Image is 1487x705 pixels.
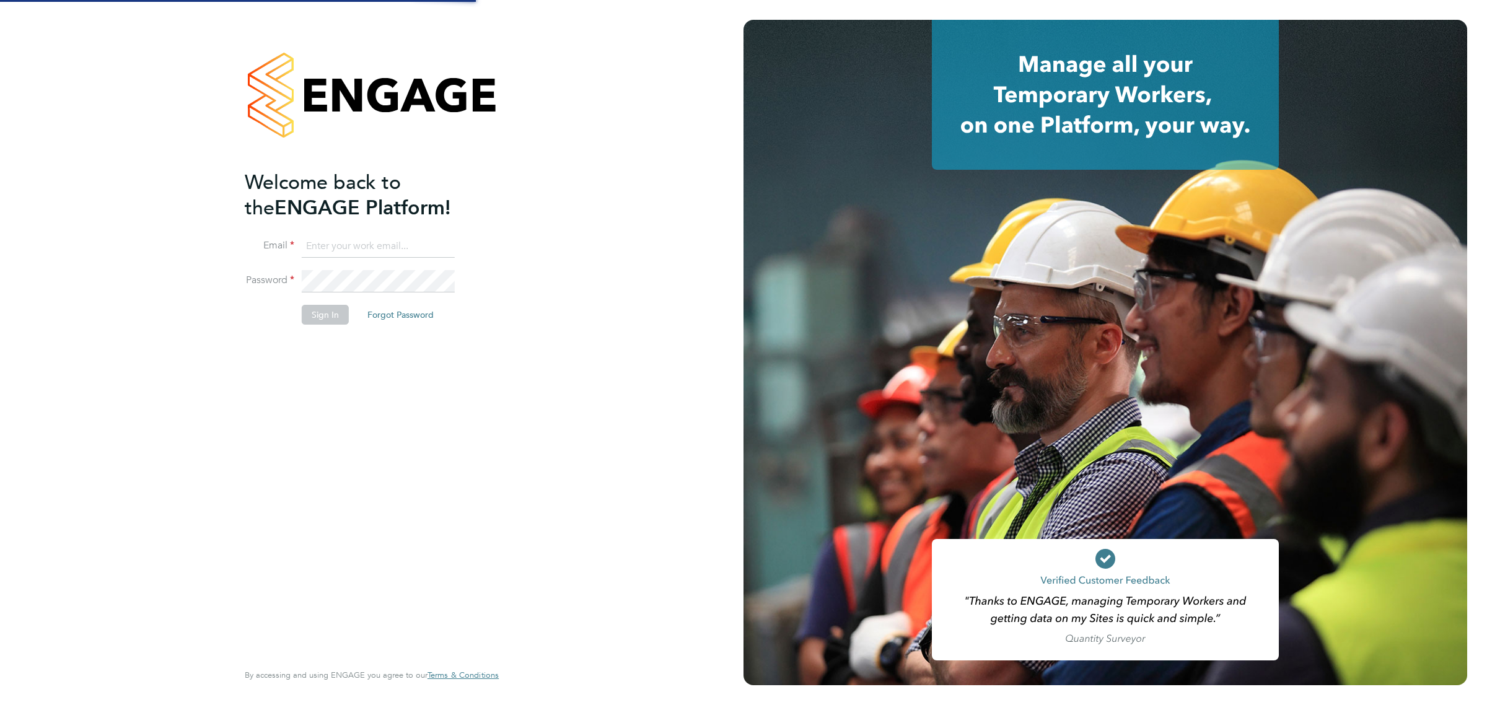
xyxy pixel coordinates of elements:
label: Email [245,239,294,252]
input: Enter your work email... [302,235,455,258]
span: Welcome back to the [245,170,401,220]
h2: ENGAGE Platform! [245,170,486,221]
label: Password [245,274,294,287]
span: By accessing and using ENGAGE you agree to our [245,670,499,680]
button: Forgot Password [357,305,444,325]
a: Terms & Conditions [428,670,499,680]
button: Sign In [302,305,349,325]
